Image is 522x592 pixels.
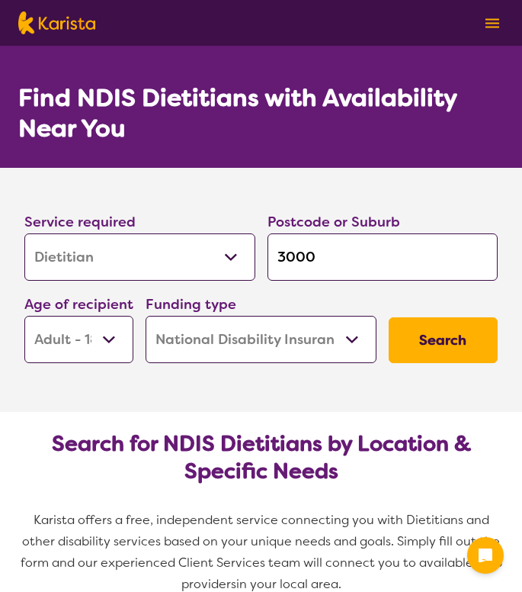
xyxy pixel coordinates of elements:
span: Karista offers a free, independent service connecting you with Dietitians and other disability se... [21,512,504,571]
h2: Search for NDIS Dietitians by Location & Specific Needs [18,430,504,485]
img: Karista logo [18,11,95,34]
span: in your local area. [236,576,341,592]
img: menu [485,18,499,28]
h1: Find NDIS Dietitians with Availability Near You [18,82,504,143]
label: Funding type [146,295,236,314]
input: Type [267,233,498,281]
label: Postcode or Suburb [267,213,400,231]
button: Search [389,317,498,363]
span: providers [181,576,236,592]
label: Service required [24,213,136,231]
label: Age of recipient [24,295,133,314]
